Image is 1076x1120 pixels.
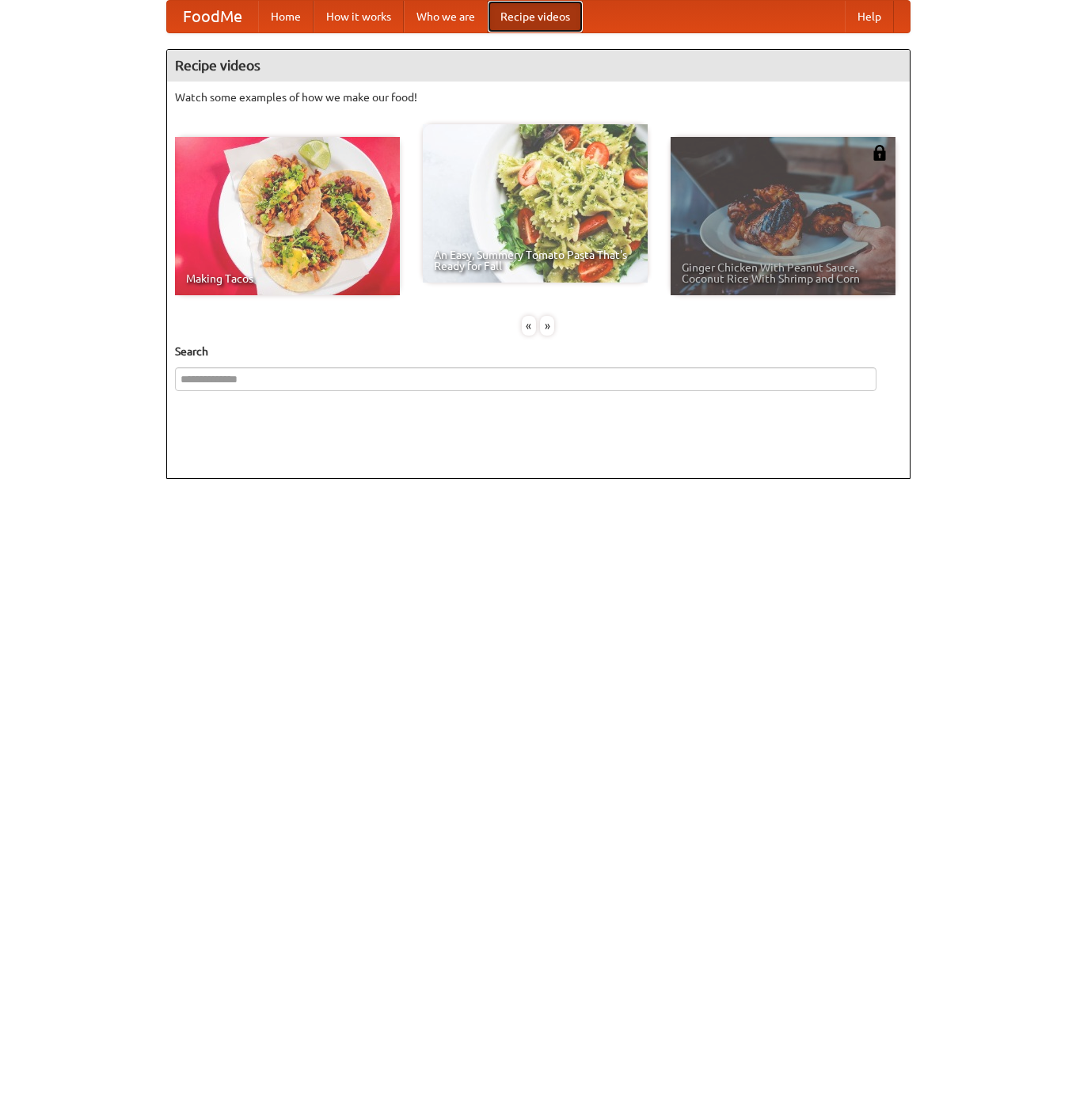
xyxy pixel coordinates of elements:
span: An Easy, Summery Tomato Pasta That's Ready for Fall [434,249,637,271]
span: Making Tacos [186,273,389,284]
a: Recipe videos [488,1,583,32]
a: Home [258,1,314,32]
a: Who we are [404,1,488,32]
a: Help [845,1,894,32]
div: » [540,316,554,336]
p: Watch some examples of how we make our food! [175,89,902,105]
a: FoodMe [167,1,258,32]
a: An Easy, Summery Tomato Pasta That's Ready for Fall [423,124,648,283]
img: 483408.png [872,145,888,161]
h5: Search [175,344,902,359]
div: « [522,316,536,336]
a: Making Tacos [175,137,400,295]
a: How it works [314,1,404,32]
h4: Recipe videos [167,50,910,82]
